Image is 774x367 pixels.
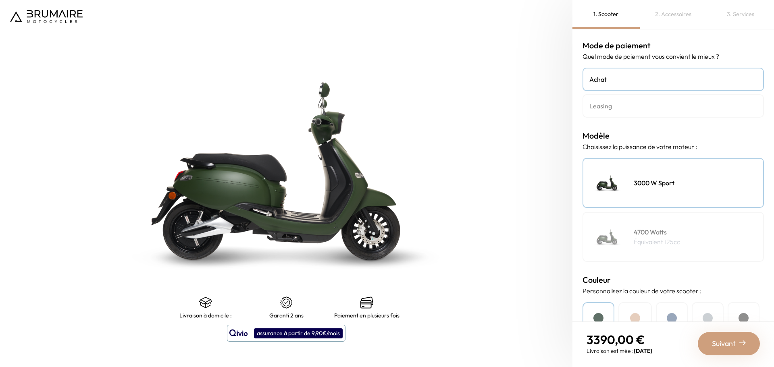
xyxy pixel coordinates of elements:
[634,347,652,355] span: [DATE]
[634,178,674,188] h4: 3000 W Sport
[583,52,764,61] p: Quel mode de paiement vous convient le mieux ?
[583,142,764,151] p: Choisissez la puissance de votre moteur :
[589,101,757,111] h4: Leasing
[199,296,212,309] img: shipping.png
[712,338,736,349] span: Suivant
[360,296,373,309] img: credit-cards.png
[587,347,652,355] p: Livraison estimée :
[583,94,764,118] a: Leasing
[587,332,652,347] p: 3390,00 €
[179,312,232,319] p: Livraison à domicile :
[587,163,628,203] img: Scooter
[280,296,293,309] img: certificat-de-garantie.png
[583,130,764,142] h3: Modèle
[589,75,757,84] h4: Achat
[254,328,343,338] div: assurance à partir de 9,90€/mois
[227,325,345,342] button: assurance à partir de 9,90€/mois
[229,328,248,338] img: logo qivio
[10,10,83,23] img: Logo de Brumaire
[583,274,764,286] h3: Couleur
[634,227,680,237] h4: 4700 Watts
[583,39,764,52] h3: Mode de paiement
[583,286,764,296] p: Personnalisez la couleur de votre scooter :
[334,312,399,319] p: Paiement en plusieurs fois
[739,340,746,346] img: right-arrow-2.png
[269,312,304,319] p: Garanti 2 ans
[587,217,628,257] img: Scooter
[634,237,680,247] p: Équivalent 125cc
